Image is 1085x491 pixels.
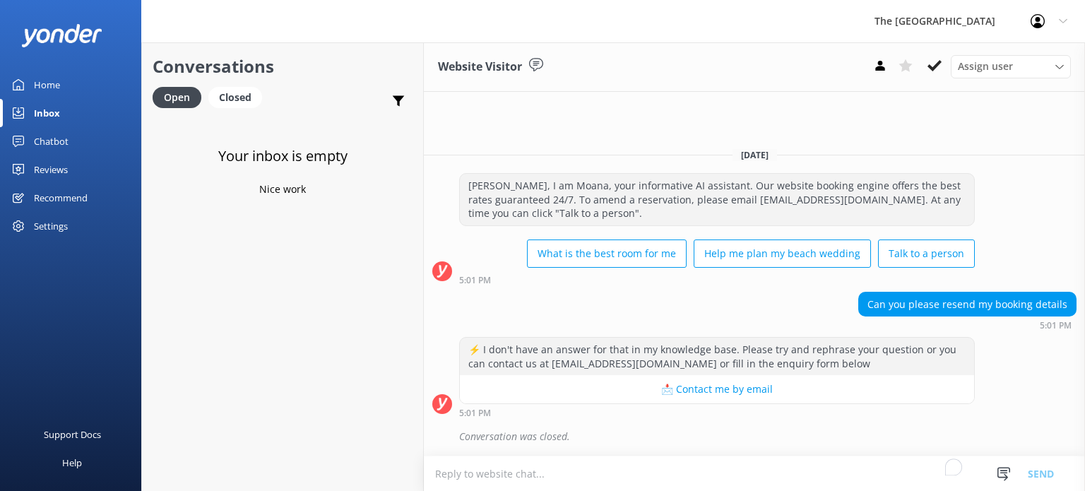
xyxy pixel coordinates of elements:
p: Nice work [259,182,306,197]
a: Open [153,89,208,105]
div: Support Docs [44,420,101,449]
span: [DATE] [733,149,777,161]
div: Recommend [34,184,88,212]
div: Conversation was closed. [459,425,1077,449]
div: Assign User [951,55,1071,78]
h3: Website Visitor [438,58,522,76]
button: What is the best room for me [527,239,687,268]
div: Reviews [34,155,68,184]
div: Inbox [34,99,60,127]
a: Closed [208,89,269,105]
div: [PERSON_NAME], I am Moana, your informative AI assistant. Our website booking engine offers the b... [460,174,974,225]
div: Sep 01 2025 11:01pm (UTC -10:00) Pacific/Honolulu [459,408,975,418]
button: Talk to a person [878,239,975,268]
h3: Your inbox is empty [218,145,348,167]
div: Settings [34,212,68,240]
div: Sep 01 2025 11:01pm (UTC -10:00) Pacific/Honolulu [459,275,975,285]
img: yonder-white-logo.png [21,24,102,47]
textarea: To enrich screen reader interactions, please activate Accessibility in Grammarly extension settings [424,456,1085,491]
strong: 5:01 PM [459,409,491,418]
button: Help me plan my beach wedding [694,239,871,268]
div: ⚡ I don't have an answer for that in my knowledge base. Please try and rephrase your question or ... [460,338,974,375]
div: Chatbot [34,127,69,155]
div: Closed [208,87,262,108]
strong: 5:01 PM [1040,321,1072,330]
div: Home [34,71,60,99]
h2: Conversations [153,53,413,80]
div: Open [153,87,201,108]
div: Sep 01 2025 11:01pm (UTC -10:00) Pacific/Honolulu [858,320,1077,330]
div: Help [62,449,82,477]
div: Can you please resend my booking details [859,292,1076,317]
button: 📩 Contact me by email [460,375,974,403]
span: Assign user [958,59,1013,74]
div: 2025-09-02T09:33:52.508 [432,425,1077,449]
strong: 5:01 PM [459,276,491,285]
